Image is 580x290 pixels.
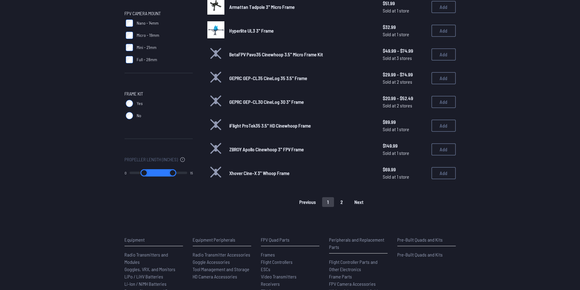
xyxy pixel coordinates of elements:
[261,251,319,258] a: Frames
[193,266,251,273] a: Tool Management and Storage
[431,48,456,61] button: Add
[383,118,427,126] span: $89.99
[126,44,133,51] input: Mini - 21mm
[125,281,167,287] span: Li-Ion / NiMH Batteries
[383,173,427,180] span: Sold at 1 store
[125,236,183,243] p: Equipment
[431,167,456,179] button: Add
[335,197,348,207] button: 2
[229,4,295,10] span: Armattan Tadpole 3" Micro Frame
[322,197,334,207] button: 1
[125,156,178,163] span: Propeller Length (Inches)
[137,44,156,51] span: Mini - 21mm
[229,75,373,82] a: GEPRC GEP-CL35 CineLog 35 3.5" Frame
[125,274,163,279] span: LiPo / LiHV Batteries
[329,236,388,251] p: Peripherals and Replacement Parts
[329,280,388,288] a: FPV Camera Accessories
[193,274,237,279] span: HD Camera Accessories
[229,27,373,34] a: Hyperlite UL3 3" Frame
[329,259,378,272] span: Flight Controller Parts and Other Electronics
[431,120,456,132] button: Add
[125,10,161,17] span: FPV Camera Mount
[383,54,427,62] span: Sold at 3 stores
[229,122,373,129] a: iFlight ProTek35 3.5" HD Cinewhoop Frame
[137,20,159,26] span: Nano - 14mm
[397,236,456,243] p: Pre-Built Quads and Kits
[383,31,427,38] span: Sold at 1 store
[383,7,427,14] span: Sold at 1 store
[383,126,427,133] span: Sold at 1 store
[383,95,427,102] span: $20.99 - $52.49
[193,259,230,265] span: Goggle Accessories
[383,71,427,78] span: $29.99 - $74.99
[229,51,373,58] a: BetaFPV Pavo35 Cinewhoop 3.5" Micro Frame Kit
[137,100,143,107] span: Yes
[261,281,280,287] span: Receivers
[229,3,373,11] a: Armattan Tadpole 3" Micro Frame
[229,51,323,57] span: BetaFPV Pavo35 Cinewhoop 3.5" Micro Frame Kit
[125,273,183,280] a: LiPo / LiHV Batteries
[261,236,319,243] p: FPV Quad Parts
[383,166,427,173] span: $69.99
[125,251,183,266] a: Radio Transmitters and Modules
[229,98,373,106] a: GEPRC GEP-CL30 CineLog 30 3" Frame
[383,78,427,86] span: Sold at 2 stores
[229,28,274,33] span: Hyperlite UL3 3" Frame
[383,149,427,157] span: Sold at 1 store
[137,113,141,119] span: No
[190,170,193,175] output: 15
[229,123,311,128] span: iFlight ProTek35 3.5" HD Cinewhoop Frame
[397,251,456,258] a: Pre-Built Quads and Kits
[193,236,251,243] p: Equipment Peripherals
[126,112,133,119] input: No
[126,19,133,27] input: Nano - 14mm
[193,252,250,257] span: Radio Transmitter Accessories
[126,100,133,107] input: Yes
[431,96,456,108] button: Add
[193,258,251,266] a: Goggle Accessories
[229,169,373,177] a: Xhover Cine-X 3" Whoop Frame
[193,251,251,258] a: Radio Transmitter Accessories
[207,21,224,38] img: image
[354,200,364,204] span: Next
[137,57,157,63] span: Full - 28mm
[193,266,249,272] span: Tool Management and Storage
[125,170,127,175] output: 0
[261,266,270,272] span: ESCs
[261,258,319,266] a: Flight Controllers
[125,266,175,272] span: Goggles, VRX, and Monitors
[261,252,275,257] span: Frames
[193,273,251,280] a: HD Camera Accessories
[431,143,456,155] button: Add
[431,72,456,84] button: Add
[261,259,293,265] span: Flight Controllers
[329,273,388,280] a: Frame Parts
[349,197,369,207] button: Next
[383,102,427,109] span: Sold at 2 stores
[229,75,307,81] span: GEPRC GEP-CL35 CineLog 35 3.5" Frame
[329,274,352,279] span: Frame Parts
[261,280,319,288] a: Receivers
[125,252,168,265] span: Radio Transmitters and Modules
[125,266,183,273] a: Goggles, VRX, and Monitors
[261,273,319,280] a: Video Transmitters
[329,281,376,287] span: FPV Camera Accessories
[126,56,133,63] input: Full - 28mm
[229,146,373,153] a: ZBROY Apollo Cinewhoop 3" FPV Frame
[383,142,427,149] span: $149.99
[329,258,388,273] a: Flight Controller Parts and Other Electronics
[207,21,224,40] a: image
[137,32,159,38] span: Micro - 19mm
[125,90,143,97] span: Frame Kit
[431,1,456,13] button: Add
[383,23,427,31] span: $32.99
[229,170,290,176] span: Xhover Cine-X 3" Whoop Frame
[229,146,304,152] span: ZBROY Apollo Cinewhoop 3" FPV Frame
[261,266,319,273] a: ESCs
[125,280,183,288] a: Li-Ion / NiMH Batteries
[229,99,304,105] span: GEPRC GEP-CL30 CineLog 30 3" Frame
[383,47,427,54] span: $49.99 - $74.99
[261,274,297,279] span: Video Transmitters
[397,252,443,257] span: Pre-Built Quads and Kits
[431,25,456,37] button: Add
